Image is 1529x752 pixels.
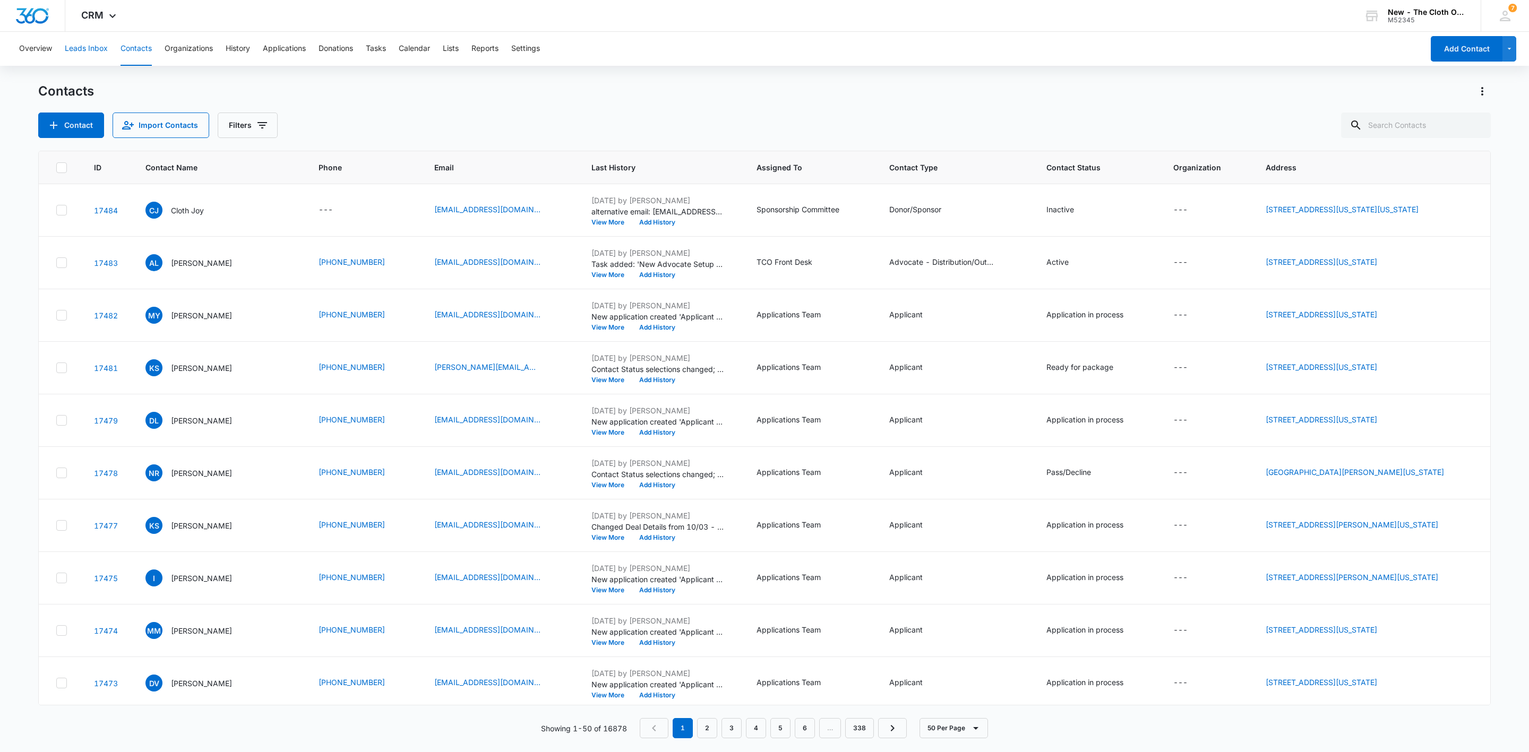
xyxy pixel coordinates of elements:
button: Add History [632,639,683,646]
a: Navigate to contact details page for Daniela Villagomez [94,679,118,688]
div: Phone - - Select to Edit Field [319,204,352,217]
div: Email - dayshialewis24@gmail.com - Select to Edit Field [434,414,560,427]
div: Assigned To - Applications Team - Select to Edit Field [757,414,840,427]
p: [PERSON_NAME] [171,362,232,374]
button: Settings [511,32,540,66]
a: [EMAIL_ADDRESS][DOMAIN_NAME] [434,256,540,267]
button: View More [591,272,632,278]
div: Phone - (502) 892-8750 - Select to Edit Field [319,361,404,374]
div: Applications Team [757,361,821,373]
div: Sponsorship Committee [757,204,839,215]
button: History [226,32,250,66]
span: Assigned To [757,162,848,173]
span: KS [145,517,162,534]
div: Assigned To - Applications Team - Select to Edit Field [757,519,840,532]
nav: Pagination [640,718,907,738]
span: DL [145,412,162,429]
div: Contact Status - Application in process - Select to Edit Field [1046,677,1143,689]
div: Contact Type - Applicant - Select to Edit Field [889,519,942,532]
a: [PHONE_NUMBER] [319,309,385,320]
div: Application in process [1046,677,1123,688]
a: [EMAIL_ADDRESS][DOMAIN_NAME] [434,624,540,635]
span: ID [94,162,105,173]
div: Contact Status - Application in process - Select to Edit Field [1046,309,1143,322]
span: 7 [1508,4,1517,12]
a: Page 5 [770,718,791,738]
button: Add History [632,587,683,593]
div: Applications Team [757,677,821,688]
p: [PERSON_NAME] [171,573,232,584]
p: Showing 1-50 of 16878 [541,723,627,734]
div: --- [1173,256,1188,269]
div: Applications Team [757,519,821,530]
a: Navigate to contact details page for Margaret Young [94,311,118,320]
div: notifications count [1508,4,1517,12]
span: Last History [591,162,716,173]
div: Applicant [889,677,923,688]
button: Organizations [165,32,213,66]
button: Add History [632,219,683,226]
button: Import Contacts [113,113,209,138]
div: Contact Status - Application in process - Select to Edit Field [1046,414,1143,427]
p: [DATE] by [PERSON_NAME] [591,247,724,258]
p: Contact Status selections changed; Application in process was removed and Pass/Decline was added. [591,469,724,480]
button: Actions [1474,83,1491,100]
button: Add History [632,482,683,488]
a: [PHONE_NUMBER] [319,519,385,530]
button: Applications [263,32,306,66]
button: Add Contact [38,113,104,138]
button: View More [591,587,632,593]
a: [STREET_ADDRESS][US_STATE] [1266,362,1377,371]
a: [STREET_ADDRESS][US_STATE] [1266,625,1377,634]
a: [PHONE_NUMBER] [319,677,385,688]
div: Organization - - Select to Edit Field [1173,256,1207,269]
a: Page 4 [746,718,766,738]
div: Contact Name - Dayshia Lewis - Select to Edit Field [145,412,251,429]
a: Navigate to contact details page for Kristin Shinkle [94,521,118,530]
div: Address - 88 River Falls Rd, Wetumpka, Alabama, 36092 - Select to Edit Field [1266,309,1396,322]
button: Add History [632,692,683,698]
a: [STREET_ADDRESS][US_STATE] [1266,257,1377,266]
div: Email - katherine.ramey@aol.com - Select to Edit Field [434,361,560,374]
div: Contact Type - Applicant - Select to Edit Field [889,309,942,322]
a: Navigate to contact details page for Katherine Sparks [94,364,118,373]
a: [STREET_ADDRESS][PERSON_NAME][US_STATE] [1266,520,1438,529]
div: Application in process [1046,624,1123,635]
div: Applications Team [757,572,821,583]
a: [PHONE_NUMBER] [319,414,385,425]
a: Navigate to contact details page for Mikala Maddox [94,626,118,635]
div: Organization - - Select to Edit Field [1173,519,1207,532]
div: --- [1173,677,1188,689]
button: Add History [632,377,683,383]
p: [PERSON_NAME] [171,678,232,689]
a: [GEOGRAPHIC_DATA][PERSON_NAME][US_STATE] [1266,468,1444,477]
div: Address - S Andrews St., Three Rivers, Michigan, 49093 - Select to Edit Field [1266,466,1463,479]
div: Application in process [1046,572,1123,583]
div: Contact Name - Mikala Maddox - Select to Edit Field [145,622,251,639]
a: Navigate to contact details page for Cloth Joy [94,206,118,215]
div: Ready for package [1046,361,1113,373]
div: Application in process [1046,414,1123,425]
div: Phone - (470) 309-6273 - Select to Edit Field [319,624,404,637]
a: [PHONE_NUMBER] [319,256,385,267]
span: Email [434,162,551,173]
p: Contact Status selections changed; Application in process was removed and Ready for package was a... [591,364,724,375]
div: Contact Name - Daniela Villagomez - Select to Edit Field [145,675,251,692]
p: [DATE] by [PERSON_NAME] [591,457,724,469]
p: New application created 'Applicant - [PERSON_NAME] '. [591,416,724,427]
div: Email - dvillagomez97@gmail.com - Select to Edit Field [434,677,560,689]
div: Contact Status - Application in process - Select to Edit Field [1046,572,1143,584]
a: Next Page [878,718,907,738]
button: Add History [632,272,683,278]
div: Organization - - Select to Edit Field [1173,361,1207,374]
div: --- [1173,572,1188,584]
a: Page 3 [721,718,742,738]
a: [PHONE_NUMBER] [319,466,385,478]
div: account id [1388,16,1465,24]
a: [PHONE_NUMBER] [319,572,385,583]
a: [EMAIL_ADDRESS][DOMAIN_NAME] [434,466,540,478]
div: Applicant [889,519,923,530]
p: [DATE] by [PERSON_NAME] [591,668,724,679]
div: Email - clothjoydiapers@gmail.com - Select to Edit Field [434,204,560,217]
button: View More [591,482,632,488]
